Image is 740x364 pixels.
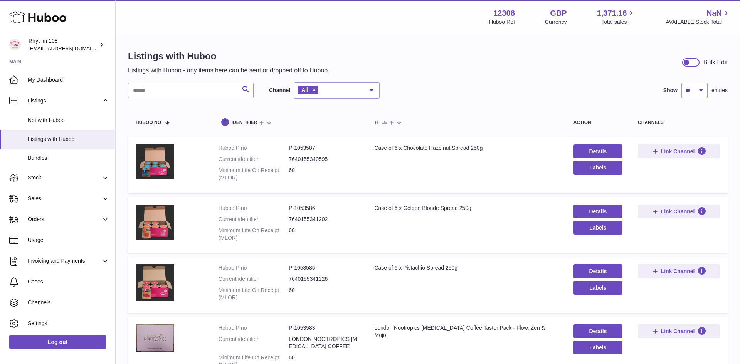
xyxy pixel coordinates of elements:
[219,287,289,301] dt: Minimum Life On Receipt (MLOR)
[136,144,174,179] img: Case of 6 x Chocolate Hazelnut Spread 250g
[489,18,515,26] div: Huboo Ref
[28,97,101,104] span: Listings
[136,205,174,240] img: Case of 6 x Golden Blonde Spread 250g
[301,87,308,93] span: All
[661,148,695,155] span: Link Channel
[289,275,359,283] dd: 7640155341226
[28,174,101,181] span: Stock
[374,205,558,212] div: Case of 6 x Golden Blonde Spread 250g
[28,299,109,306] span: Channels
[638,205,720,218] button: Link Channel
[374,120,387,125] span: title
[28,257,101,265] span: Invoicing and Payments
[136,120,161,125] span: Huboo no
[28,278,109,285] span: Cases
[289,144,359,152] dd: P-1053587
[29,37,98,52] div: Rhythm 108
[374,264,558,272] div: Case of 6 x Pistachio Spread 250g
[573,281,622,295] button: Labels
[9,335,106,349] a: Log out
[28,195,101,202] span: Sales
[219,205,289,212] dt: Huboo P no
[28,216,101,223] span: Orders
[661,268,695,275] span: Link Channel
[573,324,622,338] a: Details
[232,120,257,125] span: identifier
[219,216,289,223] dt: Current identifier
[661,328,695,335] span: Link Channel
[493,8,515,18] strong: 12308
[128,50,330,62] h1: Listings with Huboo
[550,8,567,18] strong: GBP
[219,227,289,242] dt: Minimum Life On Receipt (MLOR)
[573,144,622,158] a: Details
[289,216,359,223] dd: 7640155341202
[219,275,289,283] dt: Current identifier
[219,324,289,332] dt: Huboo P no
[666,8,731,26] a: NaN AVAILABLE Stock Total
[28,237,109,244] span: Usage
[219,264,289,272] dt: Huboo P no
[29,45,113,51] span: [EMAIL_ADDRESS][DOMAIN_NAME]
[666,18,731,26] span: AVAILABLE Stock Total
[28,76,109,84] span: My Dashboard
[219,335,289,350] dt: Current identifier
[597,8,627,18] span: 1,371.16
[219,144,289,152] dt: Huboo P no
[289,264,359,272] dd: P-1053585
[545,18,567,26] div: Currency
[28,136,109,143] span: Listings with Huboo
[28,154,109,162] span: Bundles
[289,167,359,181] dd: 60
[638,324,720,338] button: Link Channel
[573,161,622,174] button: Labels
[638,120,720,125] div: channels
[9,39,21,50] img: internalAdmin-12308@internal.huboo.com
[573,120,622,125] div: action
[374,324,558,339] div: London Nootropics [MEDICAL_DATA] Coffee Taster Pack - Flow, Zen & Mojo
[663,87,678,94] label: Show
[374,144,558,152] div: Case of 6 x Chocolate Hazelnut Spread 250g
[269,87,290,94] label: Channel
[289,227,359,242] dd: 60
[703,58,728,67] div: Bulk Edit
[573,264,622,278] a: Details
[638,144,720,158] button: Link Channel
[289,324,359,332] dd: P-1053583
[28,320,109,327] span: Settings
[573,341,622,354] button: Labels
[573,221,622,235] button: Labels
[573,205,622,218] a: Details
[28,117,109,124] span: Not with Huboo
[711,87,728,94] span: entries
[219,156,289,163] dt: Current identifier
[289,156,359,163] dd: 7640155340595
[661,208,695,215] span: Link Channel
[128,66,330,75] p: Listings with Huboo - any items here can be sent or dropped off to Huboo.
[601,18,636,26] span: Total sales
[289,335,359,350] dd: LONDON NOOTROPICS [MEDICAL_DATA] COFFEE
[136,324,174,352] img: London Nootropics Adaptogenic Coffee Taster Pack - Flow, Zen & Mojo
[289,205,359,212] dd: P-1053586
[638,264,720,278] button: Link Channel
[136,264,174,301] img: Case of 6 x Pistachio Spread 250g
[289,287,359,301] dd: 60
[706,8,722,18] span: NaN
[219,167,289,181] dt: Minimum Life On Receipt (MLOR)
[597,8,636,26] a: 1,371.16 Total sales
